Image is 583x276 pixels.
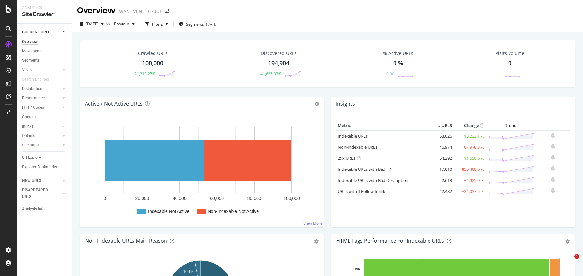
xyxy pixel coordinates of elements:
[22,48,42,55] div: Movements
[22,132,61,139] a: Outlinks
[453,131,486,142] td: +13,223.1 %
[85,99,143,108] h4: Active / Not Active URLs
[132,71,155,77] div: +21,313.27%
[86,21,98,27] span: 2025 Sep. 8th
[383,50,413,56] div: % Active URLs
[22,142,39,149] div: Sitemaps
[85,121,319,222] svg: A chart.
[508,59,511,68] div: 0
[22,154,42,161] div: Url Explorer
[135,196,149,201] text: 20,000
[152,21,163,27] div: Filters
[303,220,323,226] a: View More
[22,104,44,111] div: HTTP Codes
[428,142,453,153] td: 46,974
[22,177,61,184] a: NEW URLS
[453,153,486,164] td: +11,550.6 %
[453,175,486,186] td: +4,925.0 %
[22,48,67,55] a: Movements
[77,19,106,29] button: [DATE]
[138,50,168,56] div: Crawled URLs
[258,71,281,77] div: +41,635.33%
[210,196,224,201] text: 60,000
[428,164,453,175] td: 17,010
[574,254,579,259] span: 1
[22,187,61,200] a: DISAPPEARED URLS
[453,121,486,131] th: Change
[22,177,41,184] div: NEW URLS
[22,123,61,130] a: Inlinks
[496,50,524,56] div: Visits Volume
[453,164,486,175] td: +850,400.0 %
[453,186,486,197] td: +24,037.5 %
[22,57,67,64] a: Segments
[268,59,289,68] div: 194,904
[22,187,55,200] div: DISAPPEARED URLS
[261,50,297,56] div: Discovered URLs
[428,121,453,131] th: # URLS
[104,196,106,201] text: 0
[165,9,169,14] div: arrow-right-arrow-left
[384,71,394,77] div: +0.00
[22,132,36,139] div: Outlinks
[500,71,501,77] div: -
[314,102,319,106] i: Options
[453,142,486,153] td: +67,978.3 %
[338,155,355,161] a: 2xx URLs
[22,76,55,83] a: Search Engines
[22,67,61,73] a: Visits
[22,114,36,120] div: Content
[206,21,218,27] div: [DATE]
[551,166,555,171] div: bell-plus
[336,99,355,108] h4: Insights
[336,237,444,244] div: HTML Tags Performance for Indexable URLs
[22,206,67,213] a: Analysis Info
[22,206,45,213] div: Analysis Info
[22,164,57,170] div: Explorer Bookmarks
[551,177,555,182] div: bell-plus
[22,76,49,83] div: Search Engines
[338,144,377,150] a: Non-Indexable URLs
[118,8,163,15] div: AVANT VENTE 6 - JOB
[106,21,111,26] span: vs
[85,237,167,244] div: Non-Indexable URLs Main Reason
[283,196,300,201] text: 100,000
[551,133,555,138] div: bell-plus
[338,177,408,183] a: Indexable URLs with Bad Description
[551,144,555,149] div: bell-plus
[173,196,187,201] text: 40,000
[183,270,194,274] text: 10.1%
[428,153,453,164] td: 54,292
[22,29,50,36] div: CURRENT URLS
[186,21,204,27] span: Segments
[22,142,61,149] a: Sitemaps
[428,186,453,197] td: 42,482
[22,5,66,11] div: Analytics
[338,188,385,194] a: URLs with 1 Follow Inlink
[22,57,40,64] div: Segments
[148,209,189,214] text: Indexable Not Active
[22,95,61,102] a: Performance
[338,166,392,172] a: Indexable URLs with Bad H1
[22,95,45,102] div: Performance
[353,267,360,271] text: Title
[22,154,67,161] a: Url Explorer
[111,21,130,27] span: Previous
[22,38,38,45] div: Overview
[176,19,220,29] button: Segments[DATE]
[336,121,428,131] th: Metric
[561,254,577,270] iframe: Intercom live chat
[22,104,61,111] a: HTTP Codes
[551,155,555,160] div: bell-plus
[22,29,61,36] a: CURRENT URLS
[486,121,536,131] th: Trend
[22,114,67,120] a: Content
[428,175,453,186] td: 2,613
[22,123,33,130] div: Inlinks
[314,239,319,244] div: gear
[22,38,67,45] a: Overview
[208,209,259,214] text: Non-Indexable Not Active
[142,59,163,68] div: 100,000
[22,85,61,92] a: Distribution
